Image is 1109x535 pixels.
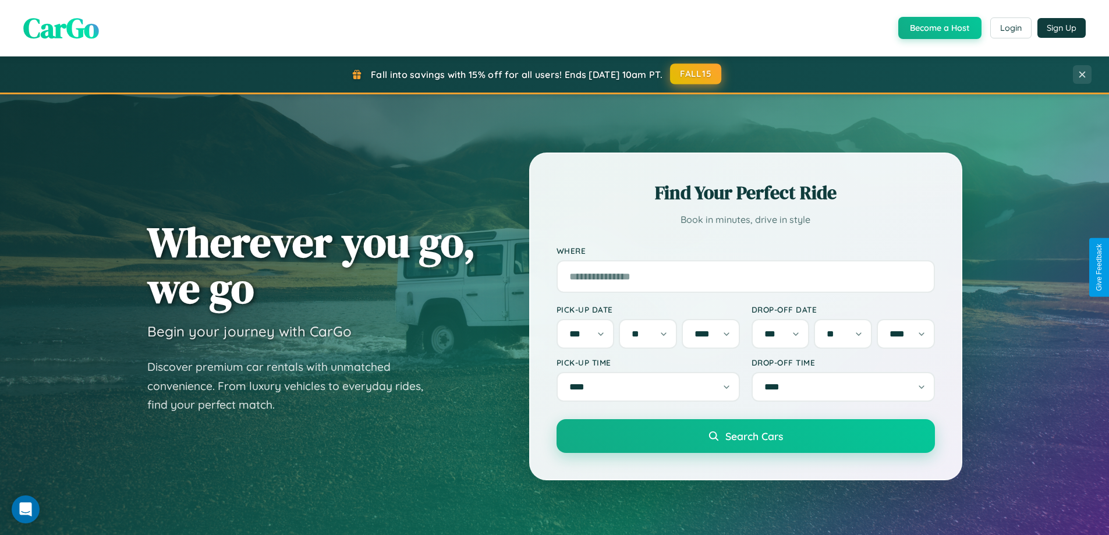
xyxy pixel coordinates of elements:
button: Become a Host [898,17,982,39]
label: Drop-off Date [752,304,935,314]
h3: Begin your journey with CarGo [147,323,352,340]
label: Where [557,246,935,256]
h1: Wherever you go, we go [147,219,476,311]
button: FALL15 [670,63,721,84]
button: Search Cars [557,419,935,453]
label: Drop-off Time [752,357,935,367]
button: Sign Up [1037,18,1086,38]
span: CarGo [23,9,99,47]
label: Pick-up Date [557,304,740,314]
label: Pick-up Time [557,357,740,367]
p: Discover premium car rentals with unmatched convenience. From luxury vehicles to everyday rides, ... [147,357,438,414]
div: Give Feedback [1095,244,1103,291]
p: Book in minutes, drive in style [557,211,935,228]
h2: Find Your Perfect Ride [557,180,935,206]
span: Fall into savings with 15% off for all users! Ends [DATE] 10am PT. [371,69,662,80]
span: Search Cars [725,430,783,442]
button: Login [990,17,1032,38]
div: Open Intercom Messenger [12,495,40,523]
